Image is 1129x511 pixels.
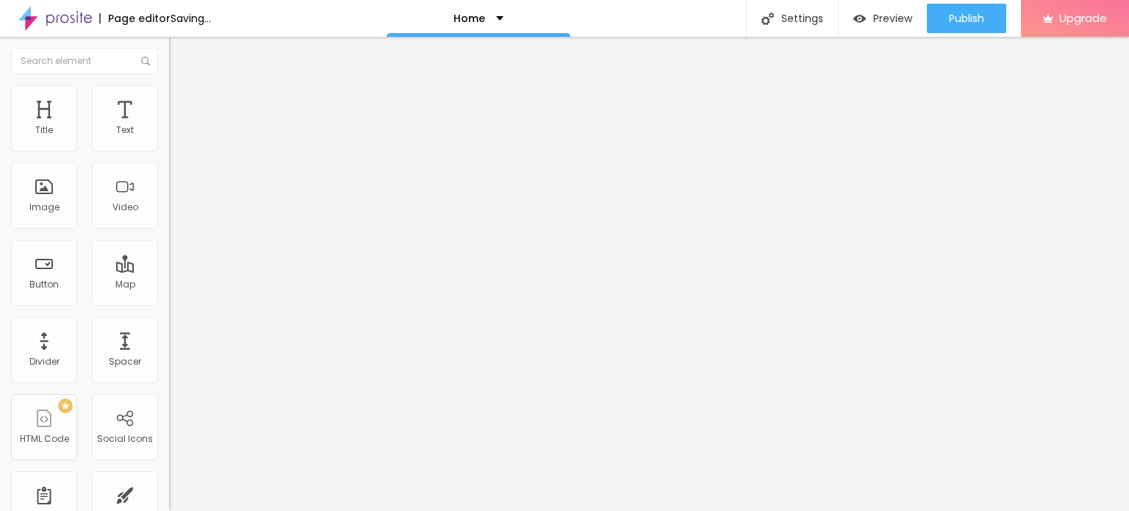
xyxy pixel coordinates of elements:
[11,48,158,74] input: Search element
[20,434,69,444] div: HTML Code
[112,202,138,212] div: Video
[927,4,1006,33] button: Publish
[761,12,774,25] img: Icone
[29,279,59,290] div: Button
[839,4,927,33] button: Preview
[949,12,984,24] span: Publish
[116,125,134,135] div: Text
[99,13,171,24] div: Page editor
[171,13,211,24] div: Saving...
[454,13,485,24] p: Home
[35,125,53,135] div: Title
[873,12,912,24] span: Preview
[141,57,150,65] img: Icone
[169,37,1129,511] iframe: Editor
[115,279,135,290] div: Map
[1059,12,1107,24] span: Upgrade
[109,357,141,367] div: Spacer
[853,12,866,25] img: view-1.svg
[29,202,60,212] div: Image
[29,357,60,367] div: Divider
[97,434,153,444] div: Social Icons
